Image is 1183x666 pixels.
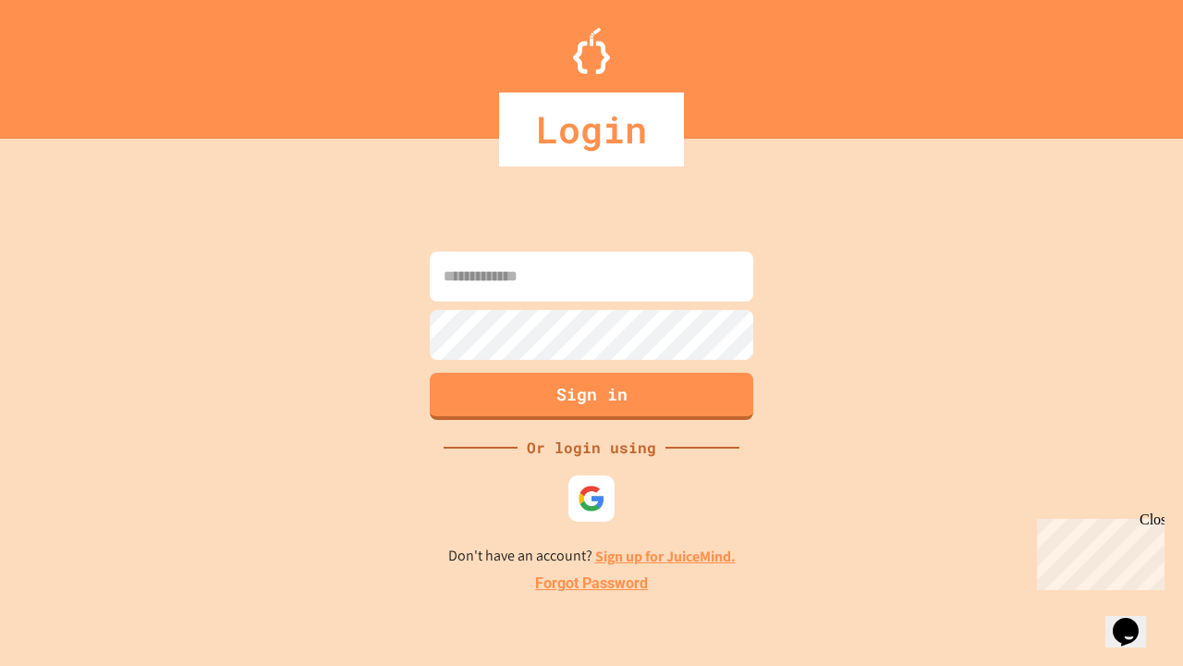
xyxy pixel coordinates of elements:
a: Forgot Password [535,573,648,595]
div: Or login using [518,437,665,459]
iframe: chat widget [1030,512,1165,590]
div: Chat with us now!Close [7,7,128,117]
p: Don't have an account? [448,545,736,568]
iframe: chat widget [1105,592,1165,647]
div: Login [499,92,684,166]
img: google-icon.svg [578,485,605,512]
button: Sign in [430,373,753,420]
a: Sign up for JuiceMind. [595,547,736,566]
img: Logo.svg [573,28,610,74]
